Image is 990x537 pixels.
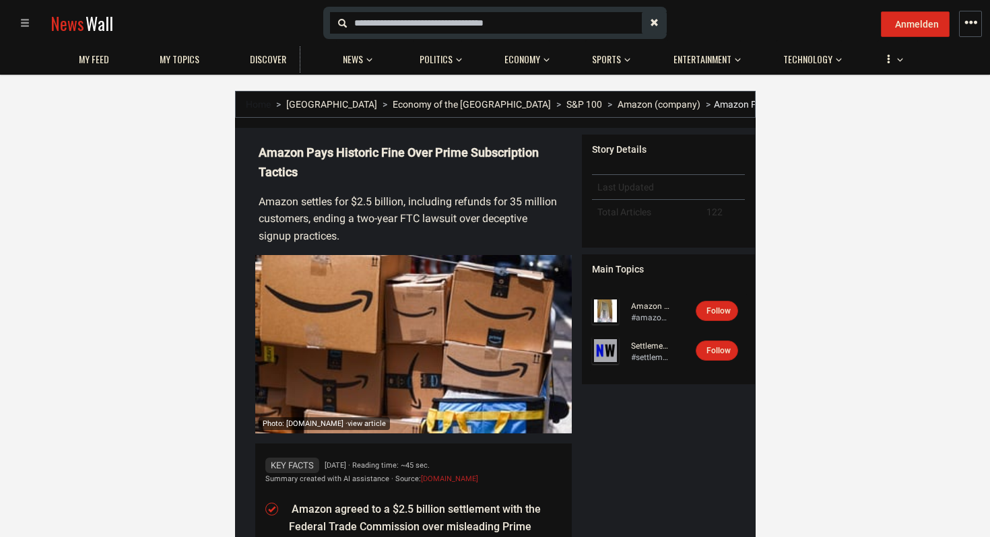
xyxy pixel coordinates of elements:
[777,40,842,73] button: Technology
[265,458,319,473] span: Key Facts
[631,312,671,324] div: #amazon-company
[618,99,700,110] a: Amazon (company)
[246,99,271,110] a: Home
[667,40,741,73] button: Entertainment
[592,297,619,324] img: Profile picture of Amazon (company)
[413,40,462,73] button: Politics
[566,99,602,110] a: S&P 100
[592,175,702,200] td: Last Updated
[498,46,547,73] a: Economy
[592,337,619,364] img: Profile picture of Settlement (litigation)
[393,99,551,110] a: Economy of the [GEOGRAPHIC_DATA]
[895,19,939,30] span: Anmelden
[255,255,572,433] img: Preview image from cnn.com
[881,11,950,37] button: Anmelden
[413,46,459,73] a: Politics
[585,46,628,73] a: Sports
[421,474,478,483] a: [DOMAIN_NAME]
[706,306,731,316] span: Follow
[592,53,621,65] span: Sports
[585,40,630,73] button: Sports
[160,53,199,65] span: My topics
[265,459,562,485] div: [DATE] · Reading time: ~45 sec. Summary created with AI assistance · Source:
[498,40,550,73] button: Economy
[631,341,671,352] a: Settlement (litigation)
[631,301,671,312] a: Amazon (company)
[714,99,960,110] span: Amazon Pays Historic Fine Over Prime Subscription Tactics
[504,53,540,65] span: Economy
[336,40,376,73] button: News
[592,262,746,276] div: Main Topics
[51,11,113,36] a: NewsWall
[777,46,839,73] a: Technology
[79,53,109,65] span: My Feed
[250,53,286,65] span: Discover
[343,53,363,65] span: News
[592,143,746,156] div: Story Details
[86,11,113,36] span: Wall
[348,419,386,428] span: view article
[286,99,377,110] a: [GEOGRAPHIC_DATA]
[51,11,84,36] span: News
[420,53,453,65] span: Politics
[706,346,731,355] span: Follow
[667,46,738,73] a: Entertainment
[255,255,572,433] a: Photo: [DOMAIN_NAME] ·view article
[259,417,390,430] div: Photo: [DOMAIN_NAME] ·
[673,53,731,65] span: Entertainment
[631,352,671,363] div: #settlement-litigation
[592,200,702,225] td: Total Articles
[783,53,832,65] span: Technology
[701,200,745,225] td: 122
[336,46,370,73] a: News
